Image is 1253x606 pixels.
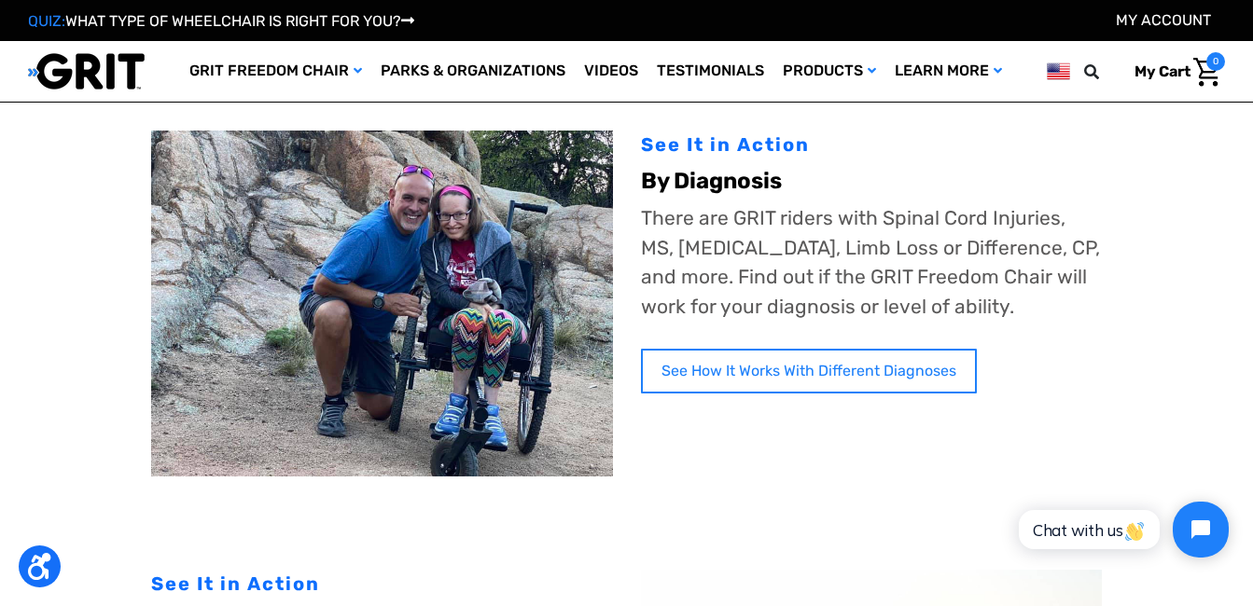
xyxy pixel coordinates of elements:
[28,12,65,30] span: QUIZ:
[641,203,1102,321] p: There are GRIT riders with Spinal Cord Injuries, MS, [MEDICAL_DATA], Limb Loss or Difference, CP,...
[28,12,414,30] a: QUIZ:WHAT TYPE OF WHEELCHAIR IS RIGHT FOR YOU?
[575,41,647,102] a: Videos
[1135,62,1190,80] span: My Cart
[28,52,145,90] img: GRIT All-Terrain Wheelchair and Mobility Equipment
[151,131,612,476] img: Patrick kneels next to Colleen smiling in GRIT Freedom Chair on dirt nature area with rocks behin...
[998,486,1245,573] iframe: Tidio Chat
[885,41,1011,102] a: Learn More
[773,41,885,102] a: Products
[1206,52,1225,71] span: 0
[371,41,575,102] a: Parks & Organizations
[641,349,977,393] a: See How It Works With Different Diagnoses
[180,41,371,102] a: GRIT Freedom Chair
[1193,58,1220,87] img: Cart
[641,131,1102,158] div: See It in Action
[1093,52,1121,91] input: Search
[641,168,782,194] b: By Diagnosis
[1047,60,1070,83] img: us.png
[1116,11,1211,29] a: Account
[151,570,612,598] div: See It in Action
[1121,52,1225,91] a: Cart with 0 items
[647,41,773,102] a: Testimonials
